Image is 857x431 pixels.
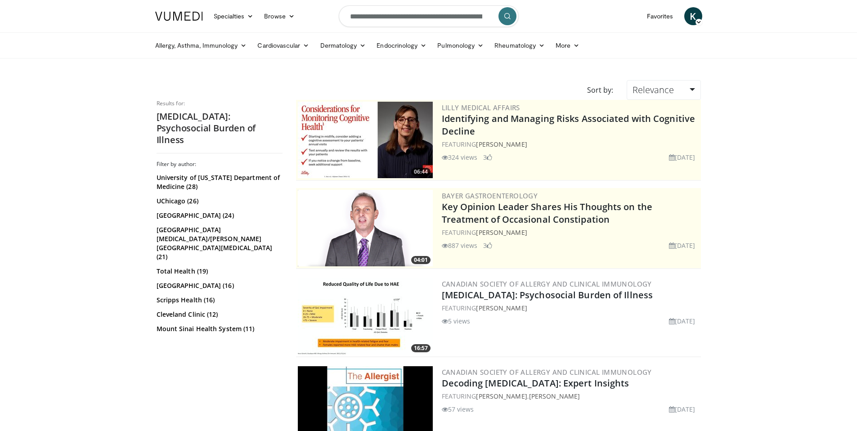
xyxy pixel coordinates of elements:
[476,140,527,148] a: [PERSON_NAME]
[669,153,695,162] li: [DATE]
[442,241,478,250] li: 887 views
[442,139,699,149] div: FEATURING
[252,36,314,54] a: Cardiovascular
[411,168,431,176] span: 06:44
[442,377,629,389] a: Decoding [MEDICAL_DATA]: Expert Insights
[442,191,538,200] a: Bayer Gastroenterology
[442,228,699,237] div: FEATURING
[157,310,280,319] a: Cleveland Clinic (12)
[298,278,433,355] a: 16:57
[489,36,550,54] a: Rheumatology
[298,278,433,355] img: 3fc7c8f2-5243-4c2b-8315-78fe107cf68d.300x170_q85_crop-smart_upscale.jpg
[442,153,478,162] li: 324 views
[298,102,433,178] img: fc5f84e2-5eb7-4c65-9fa9-08971b8c96b8.jpg.300x170_q85_crop-smart_upscale.jpg
[298,102,433,178] a: 06:44
[529,392,580,400] a: [PERSON_NAME]
[157,161,283,168] h3: Filter by author:
[298,190,433,266] img: 9828b8df-38ad-4333-b93d-bb657251ca89.png.300x170_q85_crop-smart_upscale.png
[155,12,203,21] img: VuMedi Logo
[432,36,489,54] a: Pulmonology
[442,303,699,313] div: FEATURING
[259,7,300,25] a: Browse
[411,344,431,352] span: 16:57
[208,7,259,25] a: Specialties
[157,211,280,220] a: [GEOGRAPHIC_DATA] (24)
[627,80,700,100] a: Relevance
[157,111,283,146] h2: [MEDICAL_DATA]: Psychosocial Burden of Illness
[483,241,492,250] li: 3
[157,281,280,290] a: [GEOGRAPHIC_DATA] (16)
[442,368,652,377] a: Canadian Society of Allergy and Clinical Immunology
[669,241,695,250] li: [DATE]
[442,201,653,225] a: Key Opinion Leader Shares His Thoughts on the Treatment of Occasional Constipation
[442,289,653,301] a: [MEDICAL_DATA]: Psychosocial Burden of Illness
[642,7,679,25] a: Favorites
[684,7,702,25] a: K
[476,304,527,312] a: [PERSON_NAME]
[411,256,431,264] span: 04:01
[157,100,283,107] p: Results for:
[442,103,520,112] a: Lilly Medical Affairs
[157,197,280,206] a: UChicago (26)
[339,5,519,27] input: Search topics, interventions
[157,173,280,191] a: University of [US_STATE] Department of Medicine (28)
[157,267,280,276] a: Total Health (19)
[550,36,585,54] a: More
[483,153,492,162] li: 3
[315,36,372,54] a: Dermatology
[157,296,280,305] a: Scripps Health (16)
[442,316,471,326] li: 5 views
[476,228,527,237] a: [PERSON_NAME]
[669,404,695,414] li: [DATE]
[150,36,252,54] a: Allergy, Asthma, Immunology
[442,391,699,401] div: FEATURING ,
[476,392,527,400] a: [PERSON_NAME]
[669,316,695,326] li: [DATE]
[157,225,280,261] a: [GEOGRAPHIC_DATA][MEDICAL_DATA]/[PERSON_NAME][GEOGRAPHIC_DATA][MEDICAL_DATA] (21)
[157,324,280,333] a: Mount Sinai Health System (11)
[298,190,433,266] a: 04:01
[442,279,652,288] a: Canadian Society of Allergy and Clinical Immunology
[371,36,432,54] a: Endocrinology
[580,80,620,100] div: Sort by:
[442,404,474,414] li: 57 views
[633,84,674,96] span: Relevance
[442,112,695,137] a: Identifying and Managing Risks Associated with Cognitive Decline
